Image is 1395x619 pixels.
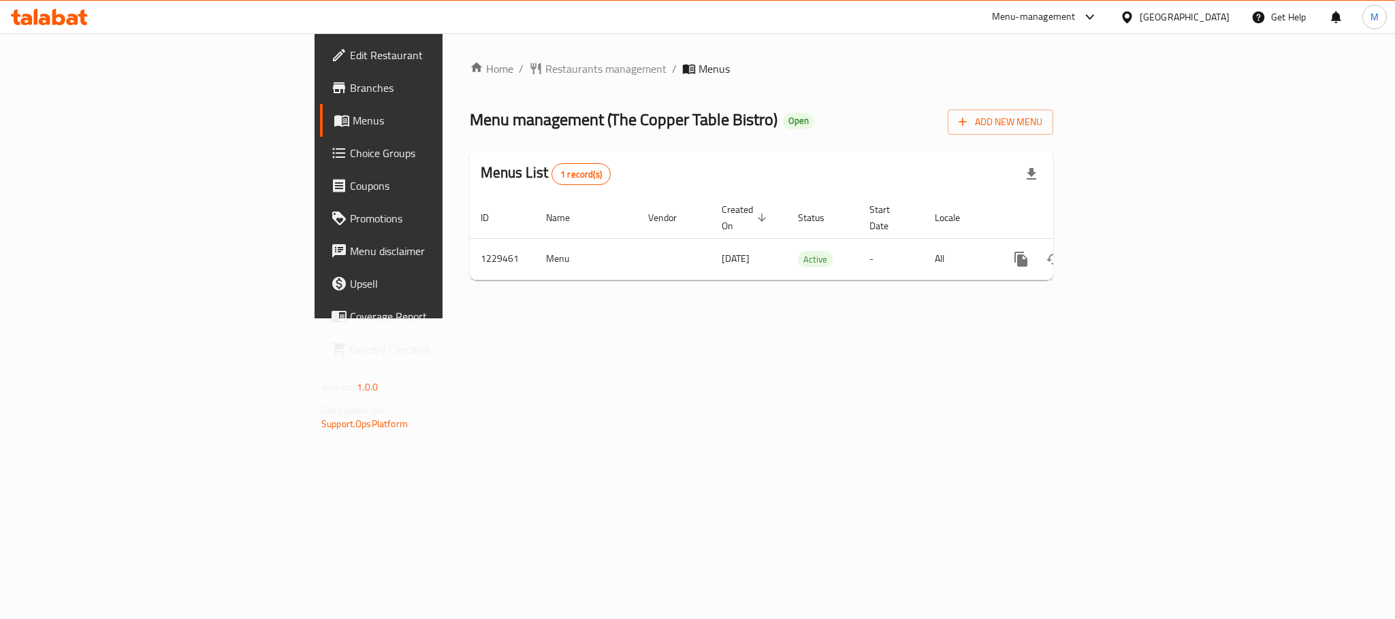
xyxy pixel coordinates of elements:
[320,202,547,235] a: Promotions
[672,61,677,77] li: /
[1038,243,1070,275] button: Change Status
[350,243,536,259] span: Menu disclaimer
[350,47,536,63] span: Edit Restaurant
[320,169,547,202] a: Coupons
[353,112,536,129] span: Menus
[470,104,777,135] span: Menu management ( The Copper Table Bistro )
[350,275,536,292] span: Upsell
[551,163,611,185] div: Total records count
[350,308,536,324] span: Coverage Report
[1005,243,1038,275] button: more
[722,201,771,234] span: Created On
[935,210,978,226] span: Locale
[859,238,924,280] td: -
[481,163,611,185] h2: Menus List
[783,113,814,129] div: Open
[545,61,667,77] span: Restaurants management
[992,9,1076,25] div: Menu-management
[321,415,408,433] a: Support.OpsPlatform
[350,210,536,227] span: Promotions
[783,115,814,127] span: Open
[959,114,1042,131] span: Add New Menu
[869,201,908,234] span: Start Date
[1140,10,1230,24] div: [GEOGRAPHIC_DATA]
[1015,158,1048,190] div: Export file
[470,197,1147,280] table: enhanced table
[924,238,994,280] td: All
[535,238,637,280] td: Menu
[320,333,547,365] a: Grocery Checklist
[481,210,507,226] span: ID
[320,137,547,169] a: Choice Groups
[699,61,730,77] span: Menus
[994,197,1147,239] th: Actions
[320,39,547,71] a: Edit Restaurant
[320,267,547,300] a: Upsell
[350,178,536,194] span: Coupons
[948,110,1053,135] button: Add New Menu
[320,71,547,104] a: Branches
[546,210,588,226] span: Name
[321,401,384,419] span: Get support on:
[350,80,536,96] span: Branches
[722,250,750,267] span: [DATE]
[798,251,833,267] div: Active
[350,145,536,161] span: Choice Groups
[320,235,547,267] a: Menu disclaimer
[320,300,547,333] a: Coverage Report
[470,61,1053,77] nav: breadcrumb
[798,252,833,267] span: Active
[798,210,842,226] span: Status
[321,378,355,396] span: Version:
[357,378,378,396] span: 1.0.0
[552,168,610,181] span: 1 record(s)
[529,61,667,77] a: Restaurants management
[648,210,694,226] span: Vendor
[1370,10,1379,24] span: M
[350,341,536,357] span: Grocery Checklist
[320,104,547,137] a: Menus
